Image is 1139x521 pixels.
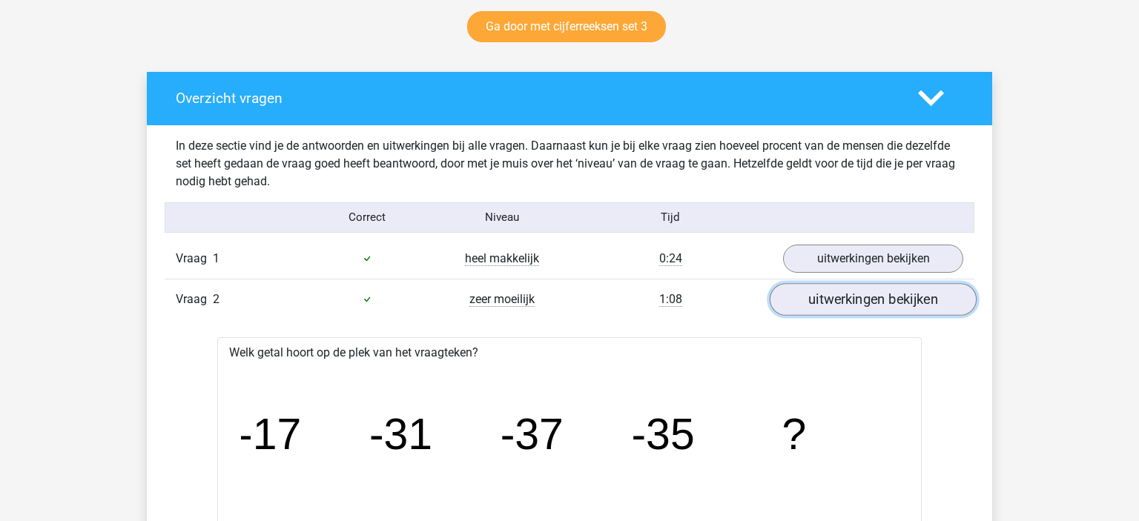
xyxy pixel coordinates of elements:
[300,209,435,226] div: Correct
[165,137,974,190] div: In deze sectie vind je de antwoorden en uitwerkingen bij alle vragen. Daarnaast kun je bij elke v...
[213,251,219,265] span: 1
[783,245,963,273] a: uitwerkingen bekijken
[238,410,301,459] tspan: -17
[783,410,808,459] tspan: ?
[213,292,219,306] span: 2
[369,410,432,459] tspan: -31
[659,292,682,307] span: 1:08
[465,251,539,266] span: heel makkelijk
[176,291,213,308] span: Vraag
[469,292,535,307] span: zeer moeilijk
[770,283,977,316] a: uitwerkingen bekijken
[569,209,772,226] div: Tijd
[501,410,564,459] tspan: -37
[176,90,896,107] h4: Overzicht vragen
[435,209,569,226] div: Niveau
[176,250,213,268] span: Vraag
[467,11,666,42] a: Ga door met cijferreeksen set 3
[633,410,696,459] tspan: -35
[659,251,682,266] span: 0:24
